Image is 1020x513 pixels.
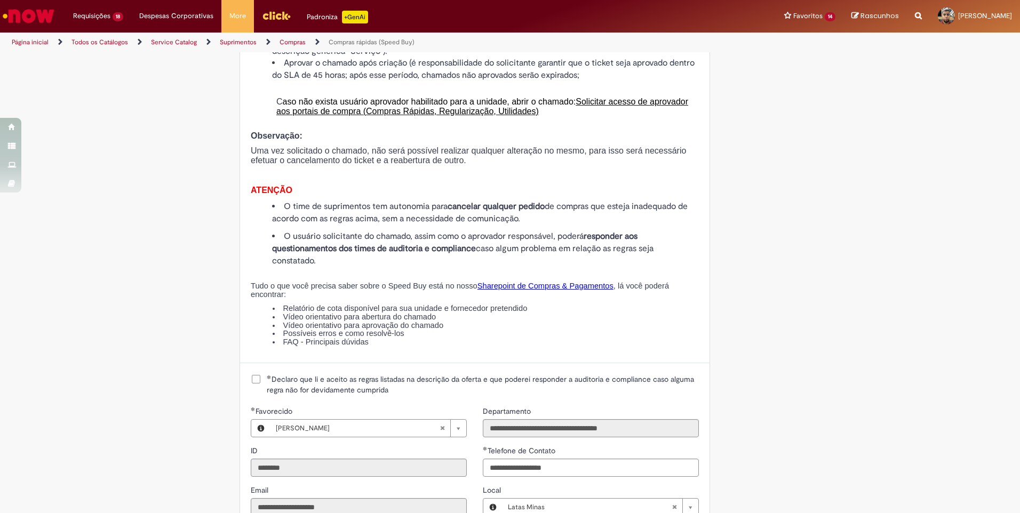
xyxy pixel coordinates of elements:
span: Somente leitura - Email [251,485,270,495]
span: Requisições [73,11,110,21]
a: Service Catalog [151,38,197,46]
span: Solicitar acesso de aprovador aos portais de compra (Compras Rápidas, Regularização, Utilidades) [276,97,688,116]
strong: responder aos questionamentos dos times de auditoria e compliance [272,231,637,254]
span: [PERSON_NAME] [276,420,440,437]
span: Telefone de Contato [488,446,557,455]
a: Solicitar acesso de aprovador aos portais de compra (Compras Rápidas, Regularização, Utilidades) [276,98,688,116]
img: click_logo_yellow_360x200.png [262,7,291,23]
span: aso não exista usuário aprovador habilitado para a unidade, abrir o chamado: [283,97,576,106]
strong: cancelar qualquer pedido [448,201,545,212]
span: Declaro que li e aceito as regras listadas na descrição da oferta e que poderei responder a audit... [267,374,699,395]
span: Despesas Corporativas [139,11,213,21]
label: Somente leitura - ID [251,445,260,456]
span: 14 [825,12,835,21]
span: Rascunhos [860,11,899,21]
span: Obrigatório Preenchido [267,375,272,379]
div: Padroniza [307,11,368,23]
a: Todos os Catálogos [71,38,128,46]
input: Telefone de Contato [483,459,699,477]
span: 18 [113,12,123,21]
li: Possíveis erros e como resolvê-los [272,330,699,338]
a: Sharepoint de Compras & Pagamentos [477,282,613,290]
li: O time de suprimentos tem autonomia para de compras que esteja inadequado de acordo com as regras... [272,201,699,225]
span: Obrigatório Preenchido [251,407,256,411]
span: More [229,11,246,21]
input: ID [251,459,467,477]
a: Compras [280,38,306,46]
span: Local [483,485,503,495]
span: Favoritos [793,11,823,21]
li: Vídeo orientativo para abertura do chamado [272,313,699,322]
label: Somente leitura - Departamento [483,406,533,416]
ul: Trilhas de página [8,33,672,52]
li: FAQ - Principais dúvidas [272,338,699,347]
li: Relatório de cota disponível para sua unidade e fornecedor pretendido [272,304,699,313]
img: ServiceNow [1,5,56,27]
label: Somente leitura - Email [251,485,270,495]
p: Tudo o que você precisa saber sobre o Speed Buy está no nosso , lá você poderá encontrar: [251,282,699,299]
span: Obrigatório Preenchido [483,446,488,451]
abbr: Limpar campo Favorecido [434,420,450,437]
a: Página inicial [12,38,49,46]
input: Departamento [483,419,699,437]
li: Vídeo orientativo para aprovação do chamado [272,322,699,330]
a: Compras rápidas (Speed Buy) [329,38,415,46]
p: +GenAi [342,11,368,23]
a: Rascunhos [851,11,899,21]
span: ATENÇÃO [251,186,292,195]
button: Favorecido, Visualizar este registro Marcos Vinicius Duraes Victor [251,420,270,437]
li: Aprovar o chamado após criação (é responsabilidade do solicitante garantir que o ticket seja apro... [272,57,699,82]
span: Somente leitura - Departamento [483,406,533,416]
a: Suprimentos [220,38,257,46]
span: Uma vez solicitado o chamado, não será possível realizar qualquer alteração no mesmo, para isso s... [251,146,686,165]
a: [PERSON_NAME]Limpar campo Favorecido [270,420,466,437]
li: O usuário solicitante do chamado, assim como o aprovador responsável, poderá caso algum problema ... [272,230,699,267]
span: [PERSON_NAME] [958,11,1012,20]
span: C [276,97,283,106]
span: Observação: [251,131,302,140]
span: Necessários - Favorecido [256,406,294,416]
span: Somente leitura - ID [251,446,260,455]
